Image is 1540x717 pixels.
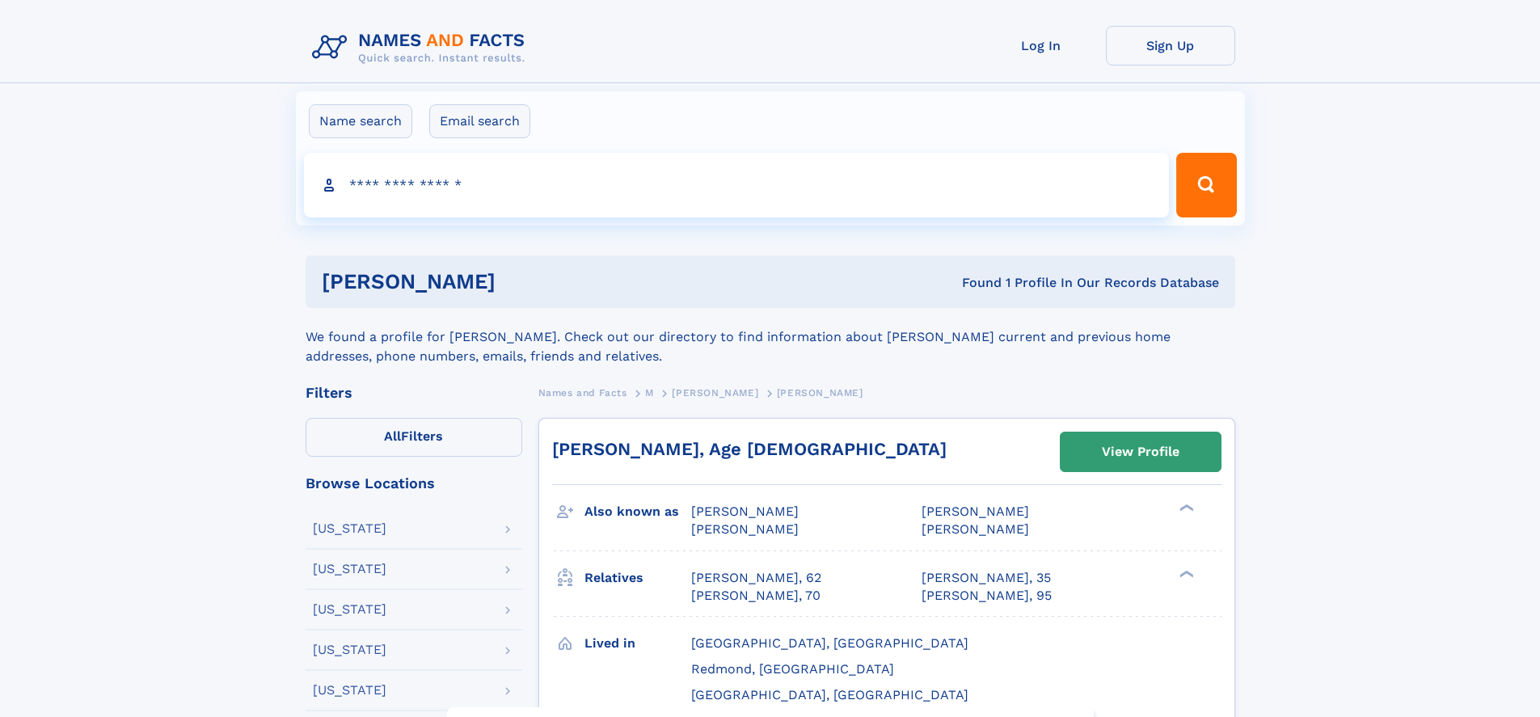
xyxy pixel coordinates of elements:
[1061,432,1221,471] a: View Profile
[691,687,968,702] span: [GEOGRAPHIC_DATA], [GEOGRAPHIC_DATA]
[322,272,729,292] h1: [PERSON_NAME]
[306,26,538,70] img: Logo Names and Facts
[922,504,1029,519] span: [PERSON_NAME]
[691,521,799,537] span: [PERSON_NAME]
[309,104,412,138] label: Name search
[313,603,386,616] div: [US_STATE]
[1175,568,1195,579] div: ❯
[304,153,1170,217] input: search input
[977,26,1106,65] a: Log In
[429,104,530,138] label: Email search
[645,387,654,399] span: M
[313,563,386,576] div: [US_STATE]
[1102,433,1179,470] div: View Profile
[306,308,1235,366] div: We found a profile for [PERSON_NAME]. Check out our directory to find information about [PERSON_N...
[777,387,863,399] span: [PERSON_NAME]
[313,643,386,656] div: [US_STATE]
[313,522,386,535] div: [US_STATE]
[1176,153,1236,217] button: Search Button
[922,569,1051,587] a: [PERSON_NAME], 35
[672,382,758,403] a: [PERSON_NAME]
[584,498,691,525] h3: Also known as
[1175,503,1195,513] div: ❯
[538,382,627,403] a: Names and Facts
[584,564,691,592] h3: Relatives
[691,661,894,677] span: Redmond, [GEOGRAPHIC_DATA]
[645,382,654,403] a: M
[691,569,821,587] a: [PERSON_NAME], 62
[672,387,758,399] span: [PERSON_NAME]
[313,684,386,697] div: [US_STATE]
[306,386,522,400] div: Filters
[691,635,968,651] span: [GEOGRAPHIC_DATA], [GEOGRAPHIC_DATA]
[552,439,947,459] a: [PERSON_NAME], Age [DEMOGRAPHIC_DATA]
[691,587,821,605] a: [PERSON_NAME], 70
[384,428,401,444] span: All
[1106,26,1235,65] a: Sign Up
[728,274,1219,292] div: Found 1 Profile In Our Records Database
[922,587,1052,605] a: [PERSON_NAME], 95
[306,476,522,491] div: Browse Locations
[584,630,691,657] h3: Lived in
[922,521,1029,537] span: [PERSON_NAME]
[306,418,522,457] label: Filters
[691,504,799,519] span: [PERSON_NAME]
